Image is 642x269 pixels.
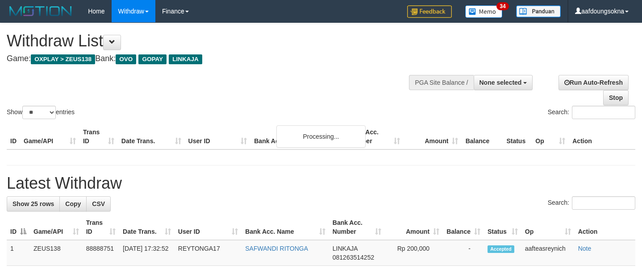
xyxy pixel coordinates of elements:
td: aafteasreynich [521,240,575,266]
span: LINKAJA [333,245,358,252]
span: LINKAJA [169,54,202,64]
th: Amount [404,124,462,149]
span: Copy 081263514252 to clipboard [333,254,374,261]
td: - [443,240,484,266]
th: Action [575,215,635,240]
th: ID: activate to sort column descending [7,215,30,240]
span: 34 [496,2,509,10]
img: panduan.png [516,5,561,17]
th: User ID [185,124,251,149]
div: PGA Site Balance / [409,75,473,90]
h1: Latest Withdraw [7,174,635,192]
th: ID [7,124,20,149]
th: User ID: activate to sort column ascending [175,215,242,240]
th: Action [569,124,635,149]
th: Bank Acc. Number: activate to sort column ascending [329,215,385,240]
h4: Game: Bank: [7,54,419,63]
th: Bank Acc. Name [250,124,345,149]
th: Op [532,124,569,149]
th: Game/API [20,124,79,149]
th: Op: activate to sort column ascending [521,215,575,240]
th: Amount: activate to sort column ascending [385,215,443,240]
td: Rp 200,000 [385,240,443,266]
td: [DATE] 17:32:52 [119,240,175,266]
td: 88888751 [83,240,119,266]
th: Status [503,124,532,149]
button: None selected [474,75,533,90]
th: Date Trans. [118,124,185,149]
a: Show 25 rows [7,196,60,211]
th: Date Trans.: activate to sort column ascending [119,215,175,240]
span: Copy [65,200,81,207]
th: Trans ID: activate to sort column ascending [83,215,119,240]
img: MOTION_logo.png [7,4,75,18]
h1: Withdraw List [7,32,419,50]
a: Run Auto-Refresh [559,75,629,90]
input: Search: [572,196,635,210]
a: Note [578,245,592,252]
th: Balance: activate to sort column ascending [443,215,484,240]
th: Status: activate to sort column ascending [484,215,521,240]
td: 1 [7,240,30,266]
input: Search: [572,106,635,119]
span: None selected [479,79,522,86]
a: SAFWANDI RITONGA [245,245,308,252]
td: REYTONGA17 [175,240,242,266]
a: Stop [603,90,629,105]
th: Bank Acc. Name: activate to sort column ascending [242,215,329,240]
img: Button%20Memo.svg [465,5,503,18]
span: Show 25 rows [13,200,54,207]
th: Trans ID [79,124,118,149]
span: GOPAY [138,54,167,64]
a: Copy [59,196,87,211]
span: CSV [92,200,105,207]
th: Bank Acc. Number [345,124,404,149]
label: Search: [548,106,635,119]
th: Game/API: activate to sort column ascending [30,215,83,240]
div: Processing... [276,125,366,148]
label: Search: [548,196,635,210]
label: Show entries [7,106,75,119]
span: OVO [116,54,136,64]
a: CSV [86,196,111,211]
select: Showentries [22,106,56,119]
span: Accepted [488,245,514,253]
span: OXPLAY > ZEUS138 [31,54,95,64]
td: ZEUS138 [30,240,83,266]
th: Balance [462,124,503,149]
img: Feedback.jpg [407,5,452,18]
